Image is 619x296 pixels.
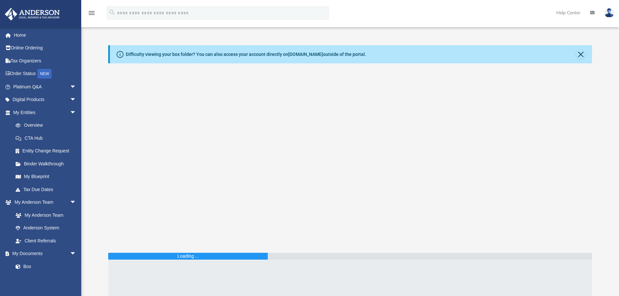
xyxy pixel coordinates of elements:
[9,183,86,196] a: Tax Due Dates
[9,119,86,132] a: Overview
[126,51,366,58] div: Difficulty viewing your box folder? You can also access your account directly on outside of the p...
[3,8,62,20] img: Anderson Advisors Platinum Portal
[70,93,83,107] span: arrow_drop_down
[9,145,86,158] a: Entity Change Request
[9,132,86,145] a: CTA Hub
[5,247,83,260] a: My Documentsarrow_drop_down
[88,12,96,17] a: menu
[5,106,86,119] a: My Entitiesarrow_drop_down
[177,253,199,260] div: Loading ...
[9,170,83,183] a: My Blueprint
[5,80,86,93] a: Platinum Q&Aarrow_drop_down
[576,50,585,59] button: Close
[9,260,80,273] a: Box
[9,157,86,170] a: Binder Walkthrough
[70,247,83,261] span: arrow_drop_down
[9,234,83,247] a: Client Referrals
[9,222,83,235] a: Anderson System
[5,42,86,55] a: Online Ordering
[70,80,83,94] span: arrow_drop_down
[5,67,86,81] a: Order StatusNEW
[5,196,83,209] a: My Anderson Teamarrow_drop_down
[70,196,83,209] span: arrow_drop_down
[9,209,80,222] a: My Anderson Team
[88,9,96,17] i: menu
[37,69,52,79] div: NEW
[70,106,83,119] span: arrow_drop_down
[5,93,86,106] a: Digital Productsarrow_drop_down
[9,273,83,286] a: Meeting Minutes
[5,54,86,67] a: Tax Organizers
[604,8,614,18] img: User Pic
[288,52,323,57] a: [DOMAIN_NAME]
[5,29,86,42] a: Home
[109,9,116,16] i: search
